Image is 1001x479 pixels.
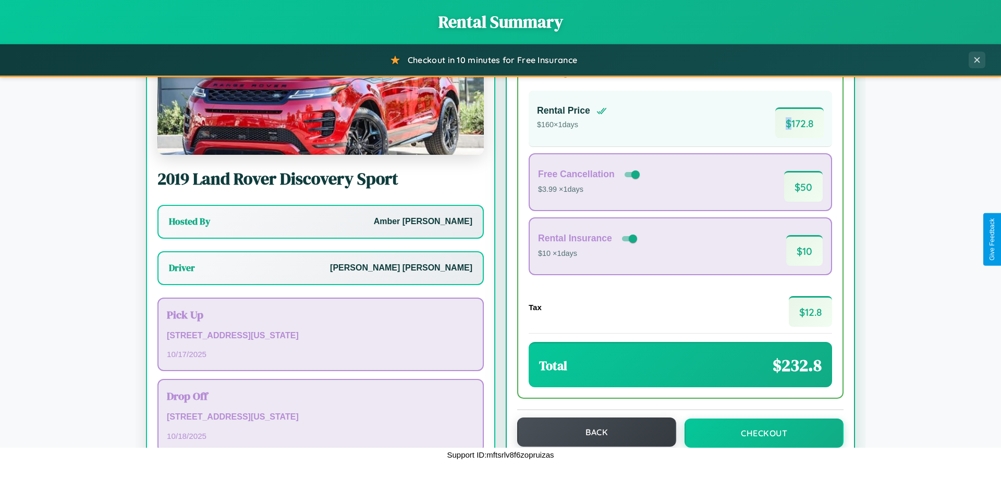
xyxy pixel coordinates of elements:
p: Support ID: mftsrlv8f6zopruizas [447,448,554,462]
h3: Hosted By [169,215,210,228]
h3: Pick Up [167,307,474,322]
p: [STREET_ADDRESS][US_STATE] [167,410,474,425]
span: $ 10 [786,235,823,266]
span: $ 172.8 [775,107,824,138]
div: Give Feedback [988,218,996,261]
h2: 2019 Land Rover Discovery Sport [157,167,484,190]
p: [STREET_ADDRESS][US_STATE] [167,328,474,343]
button: Back [517,417,676,447]
h3: Drop Off [167,388,474,403]
h4: Free Cancellation [538,169,615,180]
p: [PERSON_NAME] [PERSON_NAME] [330,261,472,276]
p: Amber [PERSON_NAME] [374,214,472,229]
button: Checkout [685,419,844,448]
p: $3.99 × 1 days [538,183,642,196]
p: $10 × 1 days [538,247,639,261]
img: Land Rover Discovery Sport [157,51,484,155]
h4: Tax [529,303,542,312]
p: 10 / 17 / 2025 [167,347,474,361]
span: $ 12.8 [789,296,832,327]
span: $ 232.8 [773,354,822,377]
h1: Rental Summary [10,10,991,33]
p: 10 / 18 / 2025 [167,429,474,443]
span: $ 50 [784,171,823,202]
span: Checkout in 10 minutes for Free Insurance [408,55,577,65]
h3: Driver [169,262,195,274]
h4: Rental Insurance [538,233,612,244]
h4: Rental Price [537,105,590,116]
p: $ 160 × 1 days [537,118,607,132]
h3: Total [539,357,567,374]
